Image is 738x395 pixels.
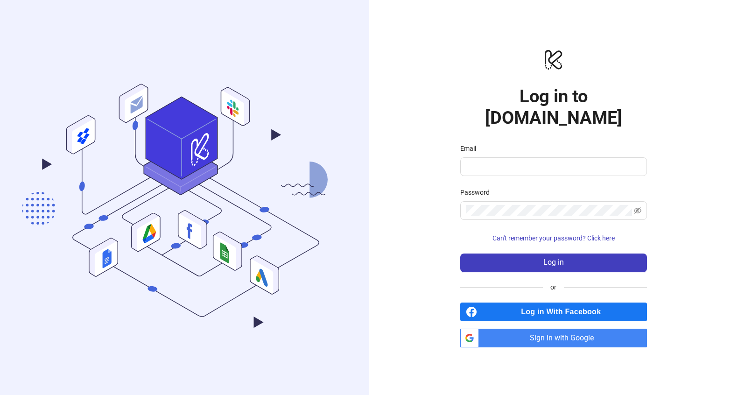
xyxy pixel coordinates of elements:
span: Sign in with Google [483,329,647,347]
span: or [543,282,564,292]
a: Log in With Facebook [460,303,647,321]
span: Log in With Facebook [481,303,647,321]
span: Can't remember your password? Click here [492,234,615,242]
label: Password [460,187,496,197]
button: Can't remember your password? Click here [460,231,647,246]
a: Sign in with Google [460,329,647,347]
input: Password [466,205,632,216]
span: eye-invisible [634,207,641,214]
span: Log in [543,258,564,267]
label: Email [460,143,482,154]
a: Can't remember your password? Click here [460,234,647,242]
h1: Log in to [DOMAIN_NAME] [460,85,647,128]
button: Log in [460,254,647,272]
input: Email [466,161,640,172]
